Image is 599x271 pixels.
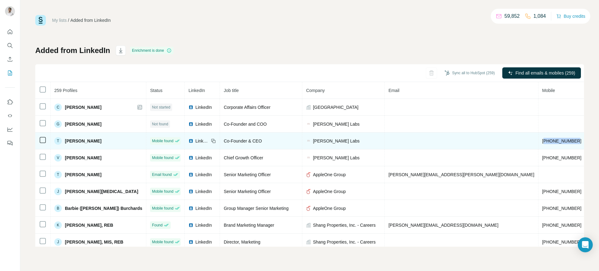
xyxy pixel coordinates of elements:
[188,206,193,211] img: LinkedIn logo
[5,6,15,16] img: Avatar
[152,121,168,127] span: Not found
[71,17,111,23] div: Added from LinkedIn
[5,67,15,79] button: My lists
[224,138,262,143] span: Co-Founder & CEO
[542,88,555,93] span: Mobile
[313,188,346,195] span: AppleOne Group
[5,124,15,135] button: Dashboard
[542,155,582,160] span: [PHONE_NUMBER]
[542,206,582,211] span: [PHONE_NUMBER]
[224,172,271,177] span: Senior Marketing Officer
[542,223,582,228] span: [PHONE_NUMBER]
[65,205,142,211] span: Barbie ([PERSON_NAME]) Burchards
[313,155,359,161] span: [PERSON_NAME] Labs
[440,68,499,78] button: Sync all to HubSpot (259)
[504,12,520,20] p: 59,852
[150,88,163,93] span: Status
[195,239,212,245] span: LinkedIn
[388,88,399,93] span: Email
[195,188,212,195] span: LinkedIn
[65,239,123,245] span: [PERSON_NAME], MIS, REB
[65,104,101,110] span: [PERSON_NAME]
[54,221,62,229] div: K
[35,46,110,56] h1: Added from LinkedIn
[306,88,325,93] span: Company
[224,240,260,244] span: Director, Marketing
[65,121,101,127] span: [PERSON_NAME]
[542,138,582,143] span: [PHONE_NUMBER]
[224,105,270,110] span: Corporate Affairs Officer
[35,15,46,26] img: Surfe Logo
[195,121,212,127] span: LinkedIn
[54,171,62,178] div: T
[5,26,15,37] button: Quick start
[556,12,585,21] button: Buy credits
[54,188,62,195] div: J
[5,110,15,121] button: Use Surfe API
[313,205,346,211] span: AppleOne Group
[578,237,593,252] div: Open Intercom Messenger
[152,239,173,245] span: Mobile found
[313,104,358,110] span: [GEOGRAPHIC_DATA]
[388,223,498,228] span: [PERSON_NAME][EMAIL_ADDRESS][DOMAIN_NAME]
[313,172,346,178] span: AppleOne Group
[188,138,193,143] img: LinkedIn logo
[224,189,271,194] span: Senior Marketing Officer
[65,222,113,228] span: [PERSON_NAME], REB
[54,88,77,93] span: 259 Profiles
[313,121,359,127] span: [PERSON_NAME] Labs
[54,205,62,212] div: B
[313,138,359,144] span: [PERSON_NAME] Labs
[54,120,62,128] div: G
[188,105,193,110] img: LinkedIn logo
[306,122,311,127] img: company-logo
[188,240,193,244] img: LinkedIn logo
[306,189,311,194] img: company-logo
[388,172,534,177] span: [PERSON_NAME][EMAIL_ADDRESS][PERSON_NAME][DOMAIN_NAME]
[188,155,193,160] img: LinkedIn logo
[130,47,173,54] div: Enrichment is done
[195,104,212,110] span: LinkedIn
[306,155,311,160] img: company-logo
[306,172,311,177] img: company-logo
[5,96,15,108] button: Use Surfe on LinkedIn
[65,138,101,144] span: [PERSON_NAME]
[188,189,193,194] img: LinkedIn logo
[68,17,69,23] li: /
[152,206,173,211] span: Mobile found
[152,104,170,110] span: Not started
[533,12,546,20] p: 1,084
[195,172,212,178] span: LinkedIn
[5,40,15,51] button: Search
[313,222,376,228] span: Shang Properties, Inc. - Careers
[224,206,289,211] span: Group Manager Senior Marketing
[195,205,212,211] span: LinkedIn
[152,189,173,194] span: Mobile found
[65,188,138,195] span: [PERSON_NAME][MEDICAL_DATA]
[195,155,212,161] span: LinkedIn
[152,155,173,161] span: Mobile found
[224,122,267,127] span: Co-Founder and COO
[52,18,67,23] a: My lists
[306,138,311,143] img: company-logo
[542,189,582,194] span: [PHONE_NUMBER]
[65,155,101,161] span: [PERSON_NAME]
[152,138,173,144] span: Mobile found
[542,240,582,244] span: [PHONE_NUMBER]
[515,70,575,76] span: Find all emails & mobiles (259)
[5,54,15,65] button: Enrich CSV
[188,172,193,177] img: LinkedIn logo
[65,172,101,178] span: [PERSON_NAME]
[313,239,376,245] span: Shang Properties, Inc. - Careers
[152,172,172,177] span: Email found
[224,223,274,228] span: Brand Marketing Manager
[188,223,193,228] img: LinkedIn logo
[152,222,163,228] span: Found
[224,88,239,93] span: Job title
[54,137,62,145] div: T
[502,67,581,79] button: Find all emails & mobiles (259)
[195,222,212,228] span: LinkedIn
[188,122,193,127] img: LinkedIn logo
[188,88,205,93] span: LinkedIn
[54,154,62,162] div: V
